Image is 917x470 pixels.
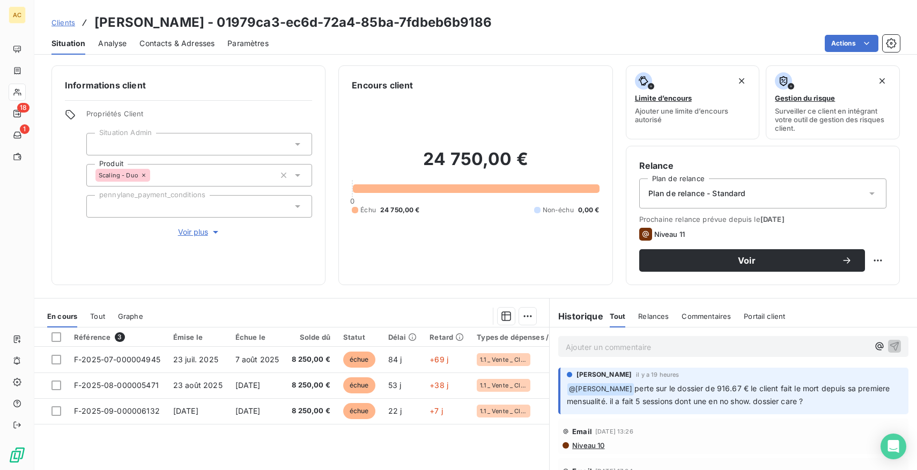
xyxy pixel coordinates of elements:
[150,170,159,180] input: Ajouter une valeur
[825,35,878,52] button: Actions
[388,333,417,341] div: Délai
[343,403,375,419] span: échue
[388,355,402,364] span: 84 j
[173,381,223,390] span: 23 août 2025
[744,312,785,320] span: Portail client
[639,215,886,223] span: Prochaine relance prévue depuis le
[430,355,448,364] span: +69 j
[90,312,105,320] span: Tout
[235,333,279,341] div: Échue le
[550,310,603,323] h6: Historique
[480,356,527,363] span: 1.1 _ Vente _ Clients
[292,406,330,416] span: 8 250,00 €
[292,354,330,365] span: 8 250,00 €
[235,406,261,415] span: [DATE]
[343,377,375,393] span: échue
[115,332,124,342] span: 3
[635,94,692,102] span: Limite d’encours
[9,6,26,24] div: AC
[626,65,760,139] button: Limite d’encoursAjouter une limite d’encours autorisé
[51,38,85,49] span: Situation
[775,107,891,132] span: Surveiller ce client en intégrant votre outil de gestion des risques client.
[652,256,841,265] span: Voir
[20,124,29,134] span: 1
[99,172,138,178] span: Scaling - Duo
[235,355,279,364] span: 7 août 2025
[343,333,375,341] div: Statut
[65,79,312,92] h6: Informations client
[639,159,886,172] h6: Relance
[682,312,731,320] span: Commentaires
[636,371,679,378] span: il y a 19 heures
[74,381,159,390] span: F-2025-08-000005471
[638,312,669,320] span: Relances
[352,148,599,181] h2: 24 750,00 €
[292,333,330,341] div: Solde dû
[173,406,198,415] span: [DATE]
[480,382,527,389] span: 1.1 _ Vente _ Clients
[95,202,104,211] input: Ajouter une valeur
[635,107,751,124] span: Ajouter une limite d’encours autorisé
[9,446,26,464] img: Logo LeanPay
[86,109,312,124] span: Propriétés Client
[388,406,402,415] span: 22 j
[139,38,215,49] span: Contacts & Adresses
[343,352,375,368] span: échue
[576,370,632,379] span: [PERSON_NAME]
[567,384,892,406] span: perte sur le dossier de 916.67 € le client fait le mort depuis sa premiere mensualité. il a fait ...
[360,205,376,215] span: Échu
[881,434,906,459] div: Open Intercom Messenger
[760,215,785,223] span: [DATE]
[380,205,420,215] span: 24 750,00 €
[352,79,413,92] h6: Encours client
[74,406,160,415] span: F-2025-09-000006132
[578,205,600,215] span: 0,00 €
[178,227,221,237] span: Voir plus
[51,17,75,28] a: Clients
[350,197,354,205] span: 0
[639,249,865,272] button: Voir
[95,139,104,149] input: Ajouter une valeur
[94,13,492,32] h3: [PERSON_NAME] - 01979ca3-ec6d-72a4-85ba-7fdbeb6b9186
[567,383,634,396] span: @ [PERSON_NAME]
[235,381,261,390] span: [DATE]
[648,188,746,199] span: Plan de relance - Standard
[766,65,900,139] button: Gestion du risqueSurveiller ce client en intégrant votre outil de gestion des risques client.
[543,205,574,215] span: Non-échu
[47,312,77,320] span: En cours
[572,427,592,436] span: Email
[430,381,448,390] span: +38 j
[477,333,579,341] div: Types de dépenses / revenus
[480,408,527,414] span: 1.1 _ Vente _ Clients
[98,38,127,49] span: Analyse
[74,355,160,364] span: F-2025-07-000004945
[571,441,604,450] span: Niveau 10
[388,381,402,390] span: 53 j
[17,103,29,113] span: 18
[173,355,218,364] span: 23 juil. 2025
[595,428,633,435] span: [DATE] 13:26
[86,226,312,238] button: Voir plus
[654,230,685,238] span: Niveau 11
[74,332,160,342] div: Référence
[430,406,443,415] span: +7 j
[430,333,464,341] div: Retard
[118,312,143,320] span: Graphe
[292,380,330,391] span: 8 250,00 €
[610,312,626,320] span: Tout
[51,18,75,27] span: Clients
[173,333,223,341] div: Émise le
[227,38,269,49] span: Paramètres
[775,94,835,102] span: Gestion du risque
